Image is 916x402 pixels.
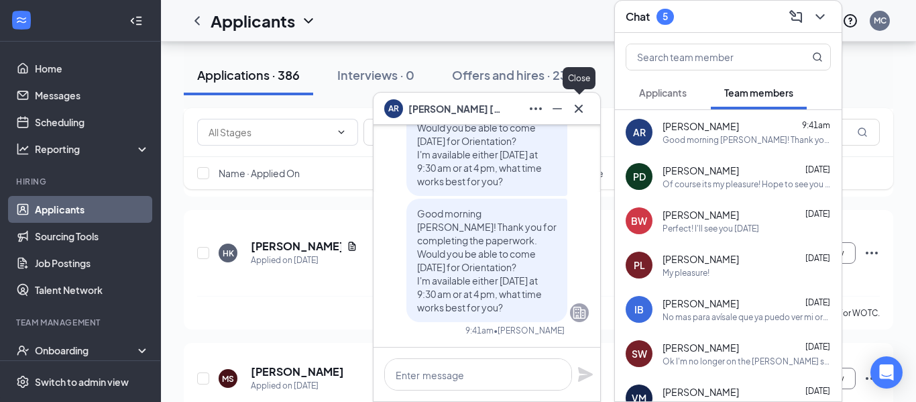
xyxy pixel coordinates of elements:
div: No mas para avísale que ya puedo ver mi orario [663,311,831,323]
span: [DATE] [805,342,830,352]
a: Applicants [35,196,150,223]
input: Search team member [626,44,785,70]
div: Applied on [DATE] [251,254,357,267]
svg: WorkstreamLogo [15,13,28,27]
a: Home [35,55,150,82]
a: Talent Network [35,277,150,303]
div: Close [563,67,595,89]
svg: ComposeMessage [788,9,804,25]
span: [DATE] [805,297,830,307]
div: Ok I'm no longer on the [PERSON_NAME] schedule so I'm now available for the new location! [663,356,831,367]
div: HK [223,248,234,259]
svg: ChevronDown [300,13,317,29]
div: Of course its my pleasure! Hope to see you soon! [663,179,831,190]
h3: Chat [626,9,650,24]
div: PL [634,258,645,272]
button: Minimize [547,98,568,119]
div: AR [633,125,646,139]
div: Onboarding [35,344,138,357]
svg: QuestionInfo [842,13,858,29]
svg: Document [347,241,357,252]
svg: Minimize [549,101,565,117]
div: Applications · 386 [197,66,300,83]
h5: [PERSON_NAME] [251,364,344,379]
span: Team members [724,87,793,99]
span: Good morning [PERSON_NAME]! Thank you for completing the paperwork. Would you be able to come [DA... [417,207,557,313]
div: Interviews · 0 [337,66,414,83]
svg: ChevronDown [812,9,828,25]
span: [DATE] [805,253,830,263]
svg: Analysis [16,142,30,156]
svg: MagnifyingGlass [857,127,868,138]
button: Ellipses [525,98,547,119]
svg: Company [571,305,587,321]
span: Name · Applied On [219,166,300,180]
div: PD [633,170,646,183]
div: Reporting [35,142,150,156]
h1: Applicants [211,9,295,32]
div: Team Management [16,317,147,328]
span: [DATE] [805,386,830,396]
button: Cross [568,98,589,119]
div: MC [874,15,886,26]
span: [DATE] [805,209,830,219]
a: Messages [35,82,150,109]
svg: Collapse [129,14,143,28]
svg: Settings [16,375,30,389]
div: 5 [663,11,668,22]
div: SW [632,347,647,360]
span: [PERSON_NAME] [663,297,739,310]
svg: Ellipses [864,245,880,261]
span: [PERSON_NAME] [PERSON_NAME] [408,101,502,116]
span: [PERSON_NAME] [663,252,739,266]
a: Job Postings [35,250,150,277]
span: [PERSON_NAME] [663,119,739,133]
svg: ChevronDown [336,127,347,138]
div: 9:41am [465,325,494,336]
svg: UserCheck [16,344,30,357]
div: Switch to admin view [35,375,129,389]
svg: Plane [577,366,593,383]
div: Good morning [PERSON_NAME]! Thank you for completing the paperwork. Would you be able to come [DA... [663,134,831,146]
span: 9:41am [802,120,830,130]
button: Filter Filters [363,119,432,146]
button: ChevronDown [809,6,831,28]
a: Scheduling [35,109,150,136]
svg: Ellipses [528,101,544,117]
div: Offers and hires · 232 [452,66,575,83]
span: [DATE] [805,164,830,174]
div: BW [631,214,647,228]
span: [PERSON_NAME] [663,385,739,399]
div: Hiring [16,176,147,187]
h5: [PERSON_NAME] [251,239,341,254]
span: Applicants [639,87,687,99]
button: ComposeMessage [785,6,807,28]
div: Perfect! I'll see you [DATE] [663,223,759,234]
svg: Cross [571,101,587,117]
svg: Ellipses [864,370,880,387]
a: Sourcing Tools [35,223,150,250]
svg: MagnifyingGlass [812,52,823,62]
svg: ChevronLeft [189,13,205,29]
div: IB [634,303,644,316]
span: [PERSON_NAME] [663,341,739,354]
div: MS [222,373,234,385]
div: Open Intercom Messenger [870,356,903,389]
span: [PERSON_NAME] [663,208,739,221]
span: [PERSON_NAME] [663,164,739,177]
input: All Stages [209,125,331,140]
div: My pleasure! [663,267,709,279]
span: • [PERSON_NAME] [494,325,565,336]
div: Applied on [DATE] [251,379,344,393]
